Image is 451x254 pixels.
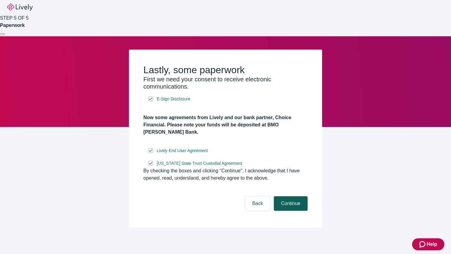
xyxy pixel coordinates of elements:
button: Back [245,196,270,211]
h4: Now some agreements from Lively and our bank partner, Choice Financial. Please note your funds wi... [143,114,308,136]
button: Continue [274,196,308,211]
a: e-sign disclosure document [155,95,191,103]
span: [US_STATE] State Trust Custodial Agreement [157,160,242,167]
svg: Zendesk support icon [419,241,427,248]
a: e-sign disclosure document [155,147,209,155]
span: E-Sign Disclosure [157,96,190,102]
img: Lively [7,4,33,11]
button: Zendesk support iconHelp [412,238,444,250]
h2: Lastly, some paperwork [143,64,308,76]
span: Help [427,241,437,248]
a: e-sign disclosure document [155,160,244,167]
span: Lively End User Agreement [157,148,208,154]
div: By checking the boxes and clicking “Continue", I acknowledge that I have opened, read, understand... [143,167,308,182]
h3: First we need your consent to receive electronic communications. [143,76,308,90]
